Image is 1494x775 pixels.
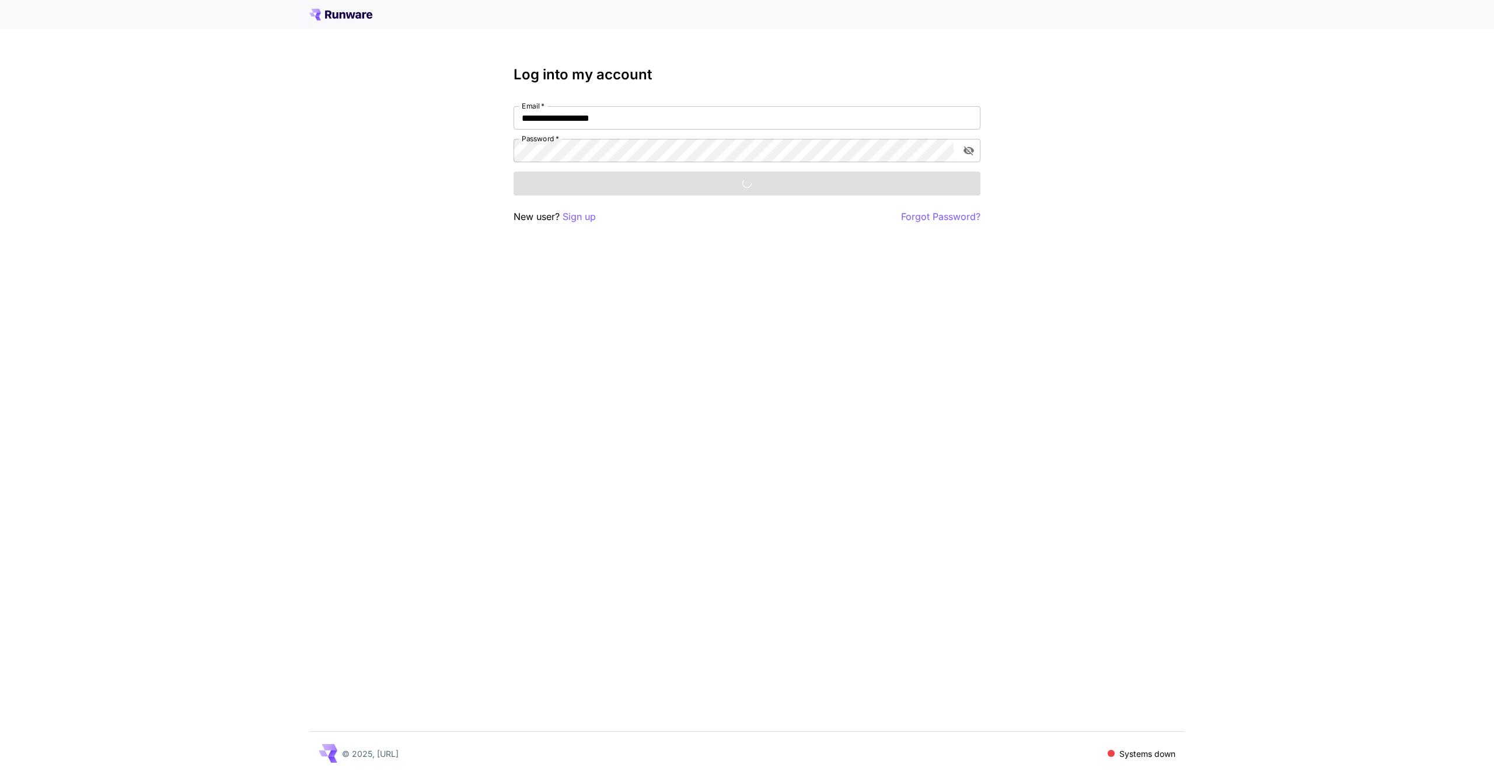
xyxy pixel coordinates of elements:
[342,748,399,760] p: © 2025, [URL]
[514,67,980,83] h3: Log into my account
[522,101,544,111] label: Email
[563,210,596,224] button: Sign up
[1119,748,1175,760] p: Systems down
[514,210,596,224] p: New user?
[901,210,980,224] button: Forgot Password?
[522,134,559,144] label: Password
[958,140,979,161] button: toggle password visibility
